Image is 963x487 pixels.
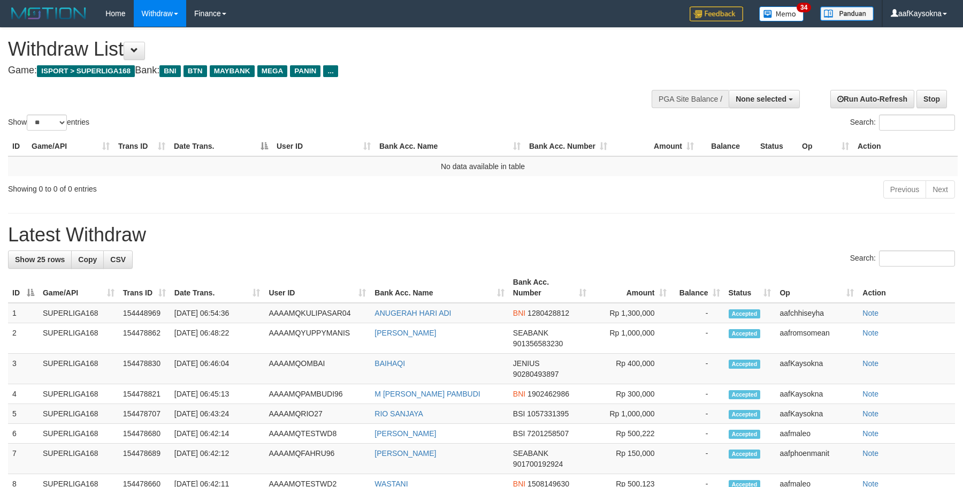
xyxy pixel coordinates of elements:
a: ANUGERAH HARI ADI [374,309,451,317]
a: RIO SANJAYA [374,409,423,418]
td: SUPERLIGA168 [39,404,119,424]
td: - [671,323,724,354]
td: aafKaysokna [775,384,858,404]
td: 4 [8,384,39,404]
th: Action [853,136,958,156]
span: Accepted [729,329,761,338]
span: JENIUS [513,359,540,368]
span: CSV [110,255,126,264]
a: [PERSON_NAME] [374,329,436,337]
td: 154478821 [119,384,170,404]
td: SUPERLIGA168 [39,444,119,474]
td: SUPERLIGA168 [39,323,119,354]
td: AAAAMQYUPPYMANIS [264,323,370,354]
span: BSI [513,409,525,418]
span: MAYBANK [210,65,255,77]
th: Trans ID: activate to sort column ascending [114,136,170,156]
span: 34 [797,3,811,12]
span: Accepted [729,390,761,399]
td: SUPERLIGA168 [39,424,119,444]
td: 154478830 [119,354,170,384]
a: Next [926,180,955,199]
a: Stop [916,90,947,108]
td: 6 [8,424,39,444]
div: Showing 0 to 0 of 0 entries [8,179,393,194]
a: Note [862,329,878,337]
a: Note [862,449,878,458]
span: Accepted [729,450,761,459]
td: 154478862 [119,323,170,354]
td: 5 [8,404,39,424]
td: 3 [8,354,39,384]
div: PGA Site Balance / [652,90,729,108]
td: - [671,384,724,404]
td: Rp 400,000 [591,354,671,384]
a: Show 25 rows [8,250,72,269]
span: Accepted [729,360,761,369]
td: aafromsomean [775,323,858,354]
img: panduan.png [820,6,874,21]
td: [DATE] 06:42:12 [170,444,265,474]
th: User ID: activate to sort column ascending [264,272,370,303]
th: Date Trans.: activate to sort column ascending [170,272,265,303]
span: Copy [78,255,97,264]
h4: Game: Bank: [8,65,631,76]
td: aafchhiseyha [775,303,858,323]
td: SUPERLIGA168 [39,384,119,404]
th: Status [756,136,798,156]
td: SUPERLIGA168 [39,354,119,384]
span: BSI [513,429,525,438]
span: BNI [513,390,525,398]
td: 1 [8,303,39,323]
td: Rp 1,300,000 [591,303,671,323]
td: - [671,354,724,384]
td: aafmaleo [775,424,858,444]
button: None selected [729,90,800,108]
td: - [671,303,724,323]
a: [PERSON_NAME] [374,429,436,438]
label: Search: [850,115,955,131]
td: AAAAMQOMBAI [264,354,370,384]
th: Op: activate to sort column ascending [798,136,853,156]
span: MEGA [257,65,288,77]
td: [DATE] 06:48:22 [170,323,265,354]
td: 7 [8,444,39,474]
td: Rp 300,000 [591,384,671,404]
td: [DATE] 06:46:04 [170,354,265,384]
a: Run Auto-Refresh [830,90,914,108]
td: [DATE] 06:54:36 [170,303,265,323]
span: Show 25 rows [15,255,65,264]
a: Note [862,390,878,398]
td: AAAAMQPAMBUDI96 [264,384,370,404]
label: Search: [850,250,955,267]
span: Accepted [729,309,761,318]
td: No data available in table [8,156,958,176]
a: Previous [883,180,926,199]
th: Bank Acc. Number: activate to sort column ascending [525,136,612,156]
td: - [671,444,724,474]
img: Button%20Memo.svg [759,6,804,21]
th: User ID: activate to sort column ascending [272,136,375,156]
span: Copy 1902462986 to clipboard [528,390,569,398]
a: Note [862,429,878,438]
span: BNI [513,309,525,317]
a: Note [862,359,878,368]
th: Action [858,272,955,303]
span: PANIN [290,65,320,77]
td: [DATE] 06:43:24 [170,404,265,424]
a: M [PERSON_NAME] PAMBUDI [374,390,480,398]
span: SEABANK [513,449,548,458]
td: - [671,424,724,444]
span: Accepted [729,410,761,419]
td: AAAAMQRIO27 [264,404,370,424]
a: [PERSON_NAME] [374,449,436,458]
th: Game/API: activate to sort column ascending [39,272,119,303]
th: Balance [698,136,756,156]
td: Rp 150,000 [591,444,671,474]
span: ISPORT > SUPERLIGA168 [37,65,135,77]
th: ID [8,136,27,156]
span: ... [323,65,338,77]
td: aafKaysokna [775,404,858,424]
td: AAAAMQTESTWD8 [264,424,370,444]
span: SEABANK [513,329,548,337]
